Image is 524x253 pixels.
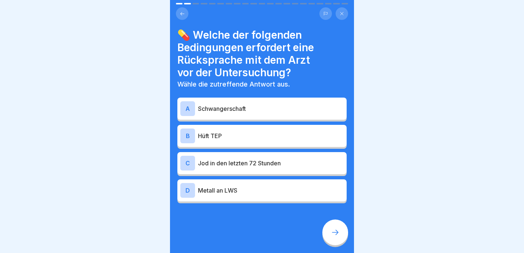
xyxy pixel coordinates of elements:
[198,186,344,195] p: Metall an LWS
[177,29,347,79] h4: 💊 Welche der folgenden Bedingungen erfordert eine Rücksprache mit dem Arzt vor der Untersuchung?
[180,101,195,116] div: A
[180,129,195,143] div: B
[198,131,344,140] p: Hüft TEP
[198,104,344,113] p: Schwangerschaft
[180,183,195,198] div: D
[180,156,195,171] div: C
[198,159,344,168] p: Jod in den letzten 72 Stunden
[177,80,347,88] p: Wähle die zutreffende Antwort aus.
